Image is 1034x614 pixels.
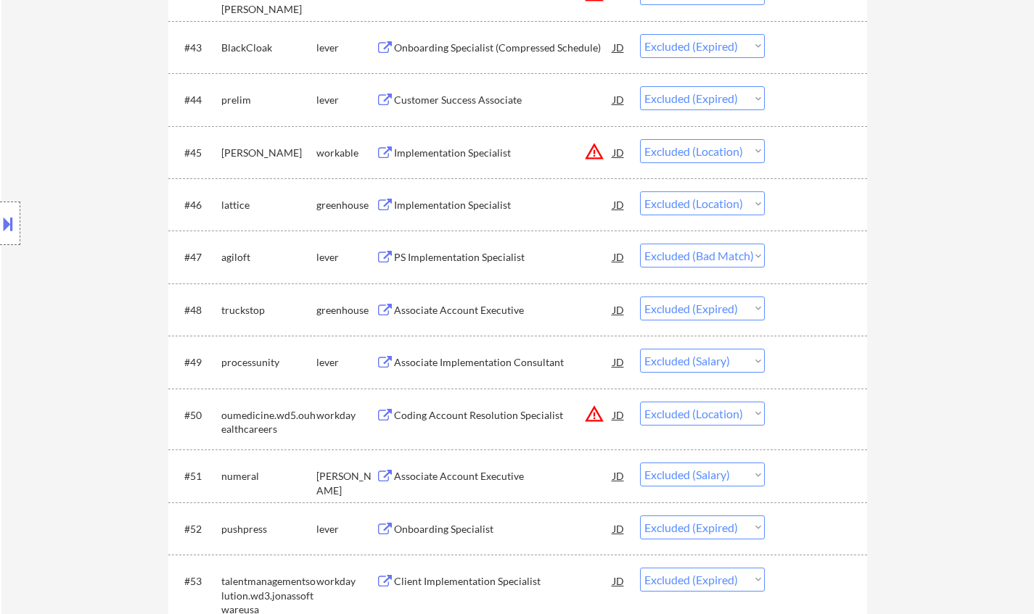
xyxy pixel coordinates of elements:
div: numeral [221,469,316,484]
div: JD [612,296,626,323]
div: JD [612,568,626,594]
div: JD [612,86,626,112]
div: prelim [221,93,316,107]
div: JD [612,349,626,375]
div: Associate Implementation Consultant [394,355,613,370]
div: processunity [221,355,316,370]
div: Implementation Specialist [394,198,613,212]
div: [PERSON_NAME] [221,146,316,160]
div: workable [316,146,376,160]
button: warning_amber [584,141,604,162]
div: [PERSON_NAME] [316,469,376,497]
div: JD [612,191,626,217]
div: Onboarding Specialist (Compressed Schedule) [394,41,613,55]
div: truckstop [221,303,316,318]
div: JD [612,402,626,428]
div: greenhouse [316,198,376,212]
div: lever [316,93,376,107]
div: #52 [184,522,210,536]
button: warning_amber [584,404,604,424]
div: #53 [184,574,210,589]
div: BlackCloak [221,41,316,55]
div: #43 [184,41,210,55]
div: greenhouse [316,303,376,318]
div: agiloft [221,250,316,265]
div: JD [612,515,626,542]
div: Customer Success Associate [394,93,613,107]
div: #50 [184,408,210,423]
div: lattice [221,198,316,212]
div: JD [612,34,626,60]
div: #49 [184,355,210,370]
div: pushpress [221,522,316,536]
div: lever [316,522,376,536]
div: Client Implementation Specialist [394,574,613,589]
div: Associate Account Executive [394,469,613,484]
div: lever [316,41,376,55]
div: lever [316,355,376,370]
div: #51 [184,469,210,484]
div: JD [612,462,626,489]
div: lever [316,250,376,265]
div: Onboarding Specialist [394,522,613,536]
div: workday [316,408,376,423]
div: Coding Account Resolution Specialist [394,408,613,423]
div: JD [612,244,626,270]
div: PS Implementation Specialist [394,250,613,265]
div: oumedicine.wd5.ouhealthcareers [221,408,316,436]
div: Implementation Specialist [394,146,613,160]
div: JD [612,139,626,165]
div: workday [316,574,376,589]
div: Associate Account Executive [394,303,613,318]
